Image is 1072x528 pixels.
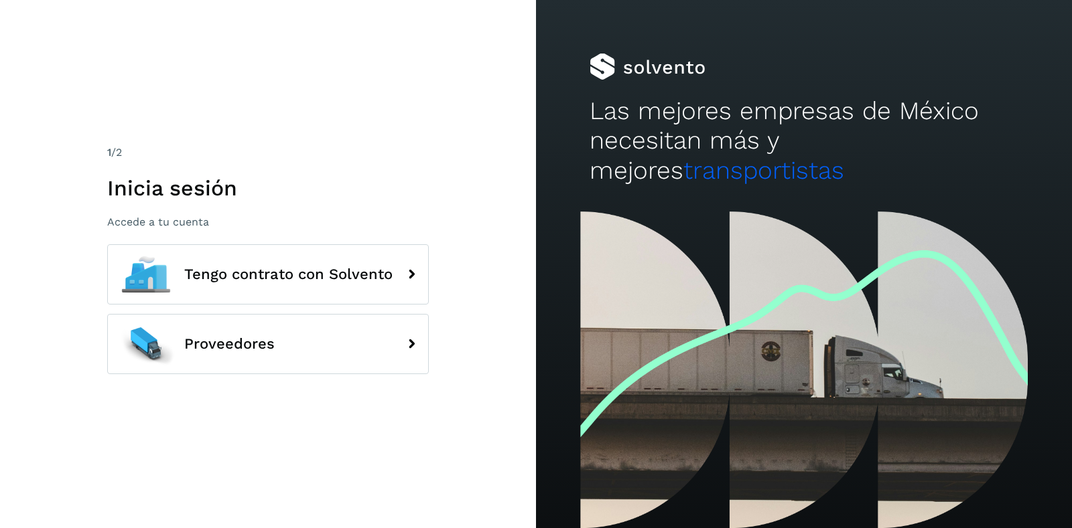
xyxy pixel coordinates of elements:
span: transportistas [683,156,844,185]
h2: Las mejores empresas de México necesitan más y mejores [590,96,1018,185]
button: Proveedores [107,314,429,374]
span: Tengo contrato con Solvento [184,266,393,282]
h1: Inicia sesión [107,175,429,201]
p: Accede a tu cuenta [107,215,429,228]
div: /2 [107,145,429,161]
span: 1 [107,146,111,159]
button: Tengo contrato con Solvento [107,244,429,304]
span: Proveedores [184,336,275,352]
